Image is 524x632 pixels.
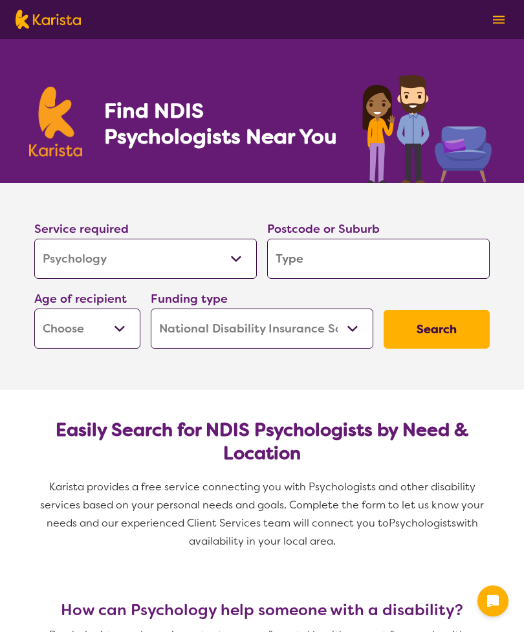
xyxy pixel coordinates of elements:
[29,601,495,619] h3: How can Psychology help someone with a disability?
[104,98,344,149] h1: Find NDIS Psychologists Near You
[40,480,486,530] span: Karista provides a free service connecting you with Psychologists and other disability services b...
[45,419,479,465] h2: Easily Search for NDIS Psychologists by Need & Location
[34,221,129,237] label: Service required
[358,70,495,183] img: psychology
[16,10,81,29] img: Karista logo
[384,310,490,349] button: Search
[151,291,228,307] label: Funding type
[34,291,127,307] label: Age of recipient
[389,516,456,530] span: Psychologists
[493,16,505,24] img: menu
[29,87,82,157] img: Karista logo
[267,239,490,279] input: Type
[267,221,380,237] label: Postcode or Suburb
